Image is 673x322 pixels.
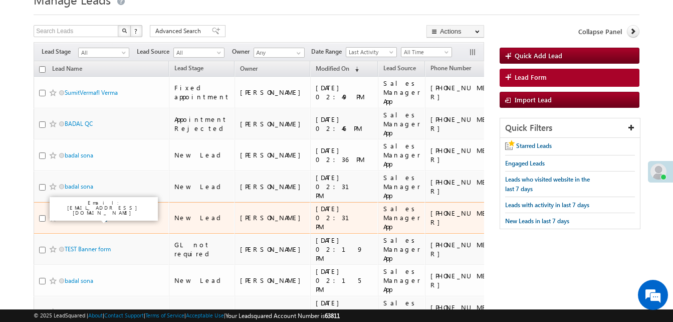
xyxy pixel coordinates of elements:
[383,64,416,72] span: Lead Source
[186,312,224,318] a: Acceptable Use
[169,63,208,76] a: Lead Stage
[104,312,144,318] a: Contact Support
[145,312,184,318] a: Terms of Service
[240,150,306,159] div: [PERSON_NAME]
[134,27,139,35] span: ?
[254,48,305,58] input: Type to Search
[325,312,340,319] span: 63811
[47,63,87,76] a: Lead Name
[383,79,420,106] div: Sales Manager App
[88,312,103,318] a: About
[39,66,46,73] input: Check all records
[316,204,374,231] div: [DATE] 02:31 PM
[378,63,421,76] a: Lead Source
[430,64,471,72] span: Phone Number
[316,236,374,263] div: [DATE] 02:19 PM
[383,141,420,169] div: Sales Manager App
[226,312,340,319] span: Your Leadsquared Account Number is
[383,267,420,294] div: Sales Manager App
[240,65,258,72] span: Owner
[174,48,221,57] span: All
[65,151,93,159] a: badal sona
[505,176,590,193] span: Leads who visited website in the last 7 days
[515,73,547,82] span: Lead Form
[65,89,118,96] a: SumitVermafl Verma
[311,63,364,76] a: Modified On (sorted descending)
[401,48,449,57] span: All Time
[174,307,230,316] div: New Lead
[174,276,230,285] div: New Lead
[500,118,640,138] div: Quick Filters
[240,245,306,254] div: [PERSON_NAME]
[174,213,230,222] div: New Lead
[383,110,420,137] div: Sales Manager App
[516,142,552,149] span: Starred Leads
[240,119,306,128] div: [PERSON_NAME]
[430,303,496,321] div: [PHONE_NUMBER]
[137,47,173,56] span: Lead Source
[174,64,203,72] span: Lead Stage
[383,236,420,263] div: Sales Manager App
[79,48,126,57] span: All
[42,47,78,56] span: Lead Stage
[65,308,93,315] a: badal sona
[174,115,230,133] div: Appointment Rejected
[316,146,374,164] div: [DATE] 02:36 PM
[430,271,496,289] div: [PHONE_NUMBER]
[65,245,111,253] a: TEST Banner form
[130,25,142,37] button: ?
[383,204,420,231] div: Sales Manager App
[174,240,230,258] div: GL not required
[34,311,340,320] span: © 2025 LeadSquared | | | | |
[430,178,496,196] div: [PHONE_NUMBER]
[174,182,230,191] div: New Lead
[316,173,374,200] div: [DATE] 02:31 PM
[425,63,476,76] a: Phone Number
[316,267,374,294] div: [DATE] 02:15 PM
[346,48,394,57] span: Last Activity
[383,173,420,200] div: Sales Manager App
[505,159,545,167] span: Engaged Leads
[430,146,496,164] div: [PHONE_NUMBER]
[155,27,204,36] span: Advanced Search
[430,115,496,133] div: [PHONE_NUMBER]
[346,47,397,57] a: Last Activity
[578,27,622,36] span: Collapse Panel
[291,48,304,58] a: Show All Items
[65,277,93,284] a: badal sona
[240,213,306,222] div: [PERSON_NAME]
[240,276,306,285] div: [PERSON_NAME]
[505,201,589,209] span: Leads with activity in last 7 days
[515,51,562,60] span: Quick Add Lead
[316,115,374,133] div: [DATE] 02:46 PM
[122,28,127,33] img: Search
[173,48,225,58] a: All
[240,88,306,97] div: [PERSON_NAME]
[311,47,346,56] span: Date Range
[232,47,254,56] span: Owner
[426,25,484,38] button: Actions
[174,83,230,101] div: Fixed appointment
[401,47,452,57] a: All Time
[430,209,496,227] div: [PHONE_NUMBER]
[65,120,93,127] a: BADAL QC
[65,183,93,190] a: badal sona
[316,65,349,72] span: Modified On
[430,240,496,258] div: [PHONE_NUMBER]
[505,217,569,225] span: New Leads in last 7 days
[500,69,639,87] a: Lead Form
[240,182,306,191] div: [PERSON_NAME]
[240,307,306,316] div: [PERSON_NAME]
[174,150,230,159] div: New Lead
[78,48,129,58] a: All
[351,65,359,73] span: (sorted descending)
[316,83,374,101] div: [DATE] 02:49 PM
[430,83,496,101] div: [PHONE_NUMBER]
[515,95,552,104] span: Import Lead
[54,200,154,215] p: Email: [EMAIL_ADDRESS][DOMAIN_NAME]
